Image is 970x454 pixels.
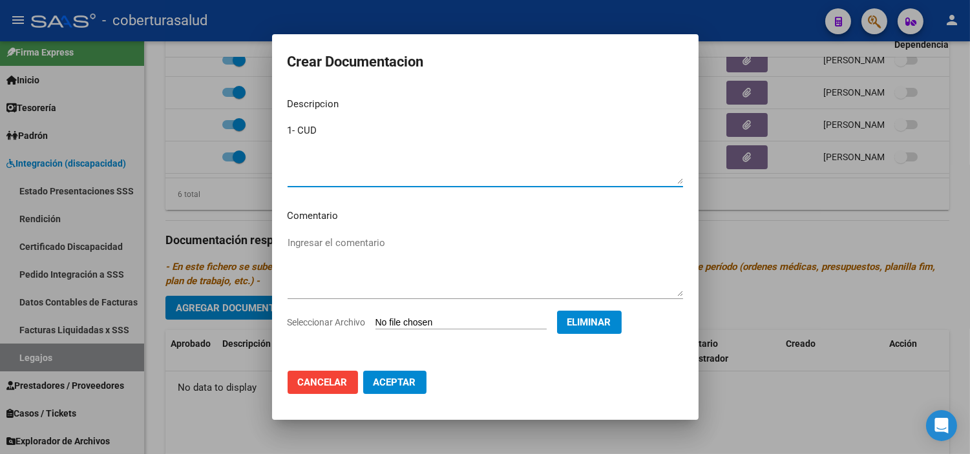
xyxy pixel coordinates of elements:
p: Comentario [288,209,683,223]
h2: Crear Documentacion [288,50,683,74]
button: Aceptar [363,371,427,394]
span: Aceptar [374,377,416,388]
span: Eliminar [567,316,611,328]
button: Eliminar [557,311,622,334]
p: Descripcion [288,97,683,112]
div: Open Intercom Messenger [926,410,957,441]
span: Seleccionar Archivo [288,317,366,327]
button: Cancelar [288,371,358,394]
span: Cancelar [298,377,348,388]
